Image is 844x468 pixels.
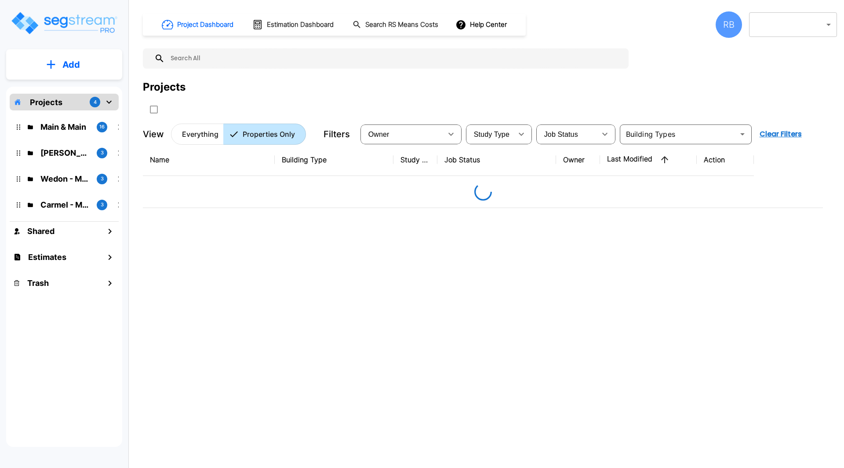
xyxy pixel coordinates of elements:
[143,144,275,176] th: Name
[365,20,438,30] h1: Search RS Means Costs
[40,121,90,133] p: Main & Main
[736,128,749,140] button: Open
[101,201,104,208] p: 3
[368,131,389,138] span: Owner
[94,99,97,106] p: 4
[544,131,578,138] span: Job Status
[171,124,306,145] div: Platform
[267,20,334,30] h1: Estimation Dashboard
[6,52,122,77] button: Add
[349,16,443,33] button: Search RS Means Costs
[538,122,596,146] div: Select
[62,58,80,71] p: Add
[145,101,163,118] button: SelectAll
[600,144,697,176] th: Last Modified
[101,149,104,157] p: 3
[40,147,90,159] p: Denise - MACRS Test
[171,124,224,145] button: Everything
[697,144,754,176] th: Action
[756,125,805,143] button: Clear Filters
[716,11,742,38] div: RB
[362,122,442,146] div: Select
[30,96,62,108] p: Projects
[474,131,509,138] span: Study Type
[622,128,735,140] input: Building Types
[182,129,218,139] p: Everything
[249,15,338,34] button: Estimation Dashboard
[158,15,238,34] button: Project Dashboard
[177,20,233,30] h1: Project Dashboard
[437,144,556,176] th: Job Status
[556,144,600,176] th: Owner
[223,124,306,145] button: Properties Only
[28,251,66,263] h1: Estimates
[99,123,105,131] p: 16
[27,225,55,237] h1: Shared
[40,199,90,211] p: Carmel - MACRS Test
[27,277,49,289] h1: Trash
[165,48,624,69] input: Search All
[393,144,437,176] th: Study Type
[101,175,104,183] p: 3
[143,128,164,141] p: View
[143,79,186,95] div: Projects
[10,11,118,36] img: Logo
[275,144,393,176] th: Building Type
[324,128,350,141] p: Filters
[40,173,90,185] p: Wedon - MACRS Test
[454,16,510,33] button: Help Center
[468,122,513,146] div: Select
[243,129,295,139] p: Properties Only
